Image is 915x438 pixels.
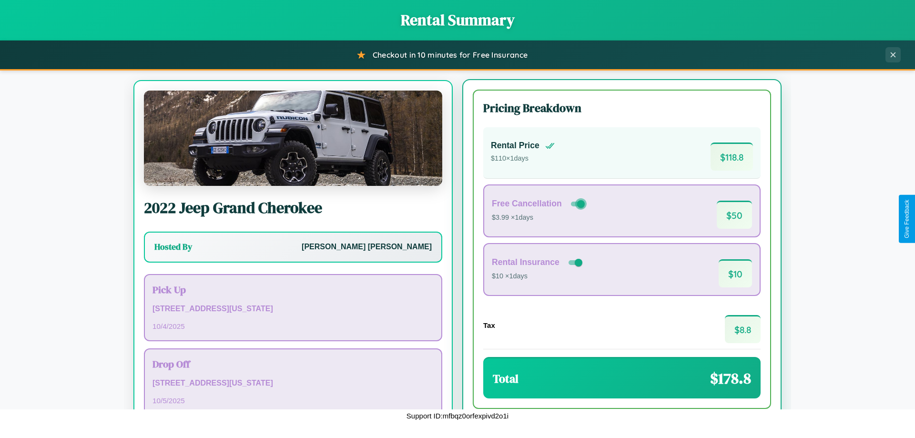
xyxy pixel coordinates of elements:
span: $ 8.8 [725,315,761,343]
h1: Rental Summary [10,10,905,31]
p: 10 / 5 / 2025 [152,394,434,407]
h4: Free Cancellation [492,199,562,209]
span: $ 178.8 [710,368,751,389]
div: Give Feedback [904,200,910,238]
span: Checkout in 10 minutes for Free Insurance [373,50,528,60]
p: $3.99 × 1 days [492,212,587,224]
p: 10 / 4 / 2025 [152,320,434,333]
p: $ 110 × 1 days [491,153,555,165]
h4: Rental Price [491,141,539,151]
span: $ 50 [717,201,752,229]
h3: Pick Up [152,283,434,296]
p: Support ID: mfbqz0orfexpivd2o1i [407,409,508,422]
p: $10 × 1 days [492,270,584,283]
span: $ 10 [719,259,752,287]
h4: Tax [483,321,495,329]
img: Jeep Grand Cherokee [144,91,442,186]
p: [STREET_ADDRESS][US_STATE] [152,377,434,390]
h3: Drop Off [152,357,434,371]
p: [STREET_ADDRESS][US_STATE] [152,302,434,316]
h3: Total [493,371,518,387]
p: [PERSON_NAME] [PERSON_NAME] [302,240,432,254]
span: $ 118.8 [711,143,753,171]
h4: Rental Insurance [492,257,559,267]
h2: 2022 Jeep Grand Cherokee [144,197,442,218]
h3: Hosted By [154,241,192,253]
h3: Pricing Breakdown [483,100,761,116]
